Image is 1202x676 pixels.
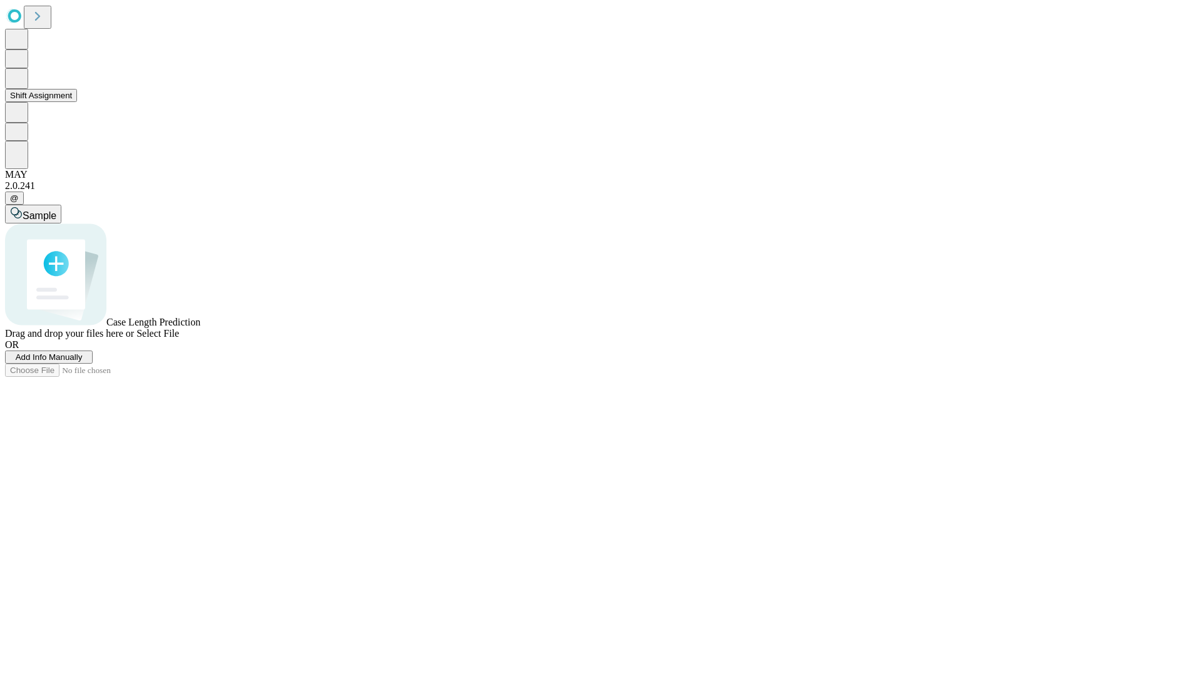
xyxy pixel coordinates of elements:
[136,328,179,339] span: Select File
[5,339,19,350] span: OR
[10,193,19,203] span: @
[5,89,77,102] button: Shift Assignment
[23,210,56,221] span: Sample
[16,352,83,362] span: Add Info Manually
[5,328,134,339] span: Drag and drop your files here or
[5,351,93,364] button: Add Info Manually
[106,317,200,327] span: Case Length Prediction
[5,205,61,223] button: Sample
[5,192,24,205] button: @
[5,180,1197,192] div: 2.0.241
[5,169,1197,180] div: MAY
